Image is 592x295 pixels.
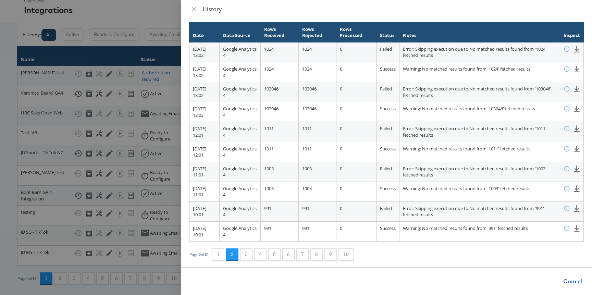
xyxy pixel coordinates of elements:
th: Inspect [560,22,583,42]
span: Google Analytics 4 [223,106,257,118]
td: [DATE] 13:02 [189,42,220,62]
span: Google Analytics 4 [223,66,257,78]
td: 0 [336,42,377,62]
span: Success [380,66,396,72]
span: Failed [380,205,392,211]
span: Google Analytics 4 [223,165,257,178]
span: Warning: No matched results found from '1003' fetched results [403,185,530,192]
span: Failed [380,86,392,92]
td: 1024 [299,42,336,62]
button: 2 [226,248,238,261]
td: 1011 [299,142,336,162]
th: Rows Rejected [299,22,336,42]
span: Success [380,185,396,192]
td: 103046 [299,82,336,102]
button: Close [189,6,199,13]
div: History [203,5,584,13]
td: 991 [261,201,299,221]
th: Notes [399,22,560,42]
span: Failed [380,165,392,172]
span: Warning: No matched results found from '1024' fetched results [403,66,530,72]
td: [DATE] 13:02 [189,62,220,82]
span: Error: Skipping execution due to No matched results found from '103046' fetched results [403,86,551,98]
span: Warning: No matched results found from '991' fetched results [403,225,528,231]
td: 1024 [261,62,299,82]
span: Failed [380,46,392,52]
td: 1011 [299,122,336,142]
th: Rows Received [261,22,299,42]
th: Rows Processed [336,22,377,42]
td: 1003 [299,182,336,201]
span: Google Analytics 4 [223,225,257,238]
td: 0 [336,162,377,182]
span: Warning: No matched results found from '1011' fetched results [403,146,530,152]
button: 3 [240,248,252,261]
td: [DATE] 12:01 [189,142,220,162]
span: Google Analytics 4 [223,146,257,158]
td: [DATE] 10:01 [189,222,220,242]
span: close [191,7,197,12]
td: 991 [299,201,336,221]
span: Error: Skipping execution due to No matched results found from '1024' fetched results [403,46,546,59]
div: Page 2 of 10 [189,252,209,257]
button: 4 [254,248,267,261]
td: [DATE] 12:01 [189,122,220,142]
td: 0 [336,142,377,162]
span: Failed [380,125,392,132]
span: Error: Skipping execution due to No matched results found from '1003' fetched results [403,165,546,178]
span: Google Analytics 4 [223,185,257,198]
span: Warning: No matched results found from '103046' fetched results [403,106,535,112]
td: [DATE] 13:02 [189,82,220,102]
th: Date [189,22,220,42]
td: 103046 [261,82,299,102]
td: [DATE] 10:01 [189,201,220,221]
button: 5 [268,248,281,261]
span: Error: Skipping execution due to No matched results found from '1011' fetched results [403,125,546,138]
td: 0 [336,62,377,82]
span: Success [380,106,396,112]
td: 991 [261,222,299,242]
td: 991 [299,222,336,242]
button: 1 [212,248,224,261]
button: 10 [338,248,354,261]
th: Status [377,22,399,42]
td: 1011 [261,142,299,162]
span: Success [380,225,396,231]
span: Google Analytics 4 [223,86,257,98]
td: 0 [336,122,377,142]
td: 1003 [261,182,299,201]
button: 9 [324,248,337,261]
td: 0 [336,222,377,242]
td: 1003 [299,162,336,182]
td: 1011 [261,122,299,142]
td: 1003 [261,162,299,182]
td: 103046 [299,102,336,122]
td: 0 [336,102,377,122]
td: [DATE] 11:01 [189,162,220,182]
td: 1024 [299,62,336,82]
button: Cancel [560,274,585,288]
button: 7 [296,248,309,261]
td: [DATE] 11:01 [189,182,220,201]
td: 0 [336,182,377,201]
span: Cancel [563,276,582,286]
span: Google Analytics 4 [223,46,257,59]
span: Google Analytics 4 [223,125,257,138]
td: 1024 [261,42,299,62]
td: 0 [336,82,377,102]
span: Success [380,146,396,152]
th: Data Source [220,22,261,42]
span: Google Analytics 4 [223,205,257,218]
button: 8 [310,248,323,261]
td: [DATE] 13:02 [189,102,220,122]
span: Error: Skipping execution due to No matched results found from '991' fetched results [403,205,544,218]
td: 0 [336,201,377,221]
td: 103046 [261,102,299,122]
button: 6 [282,248,295,261]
